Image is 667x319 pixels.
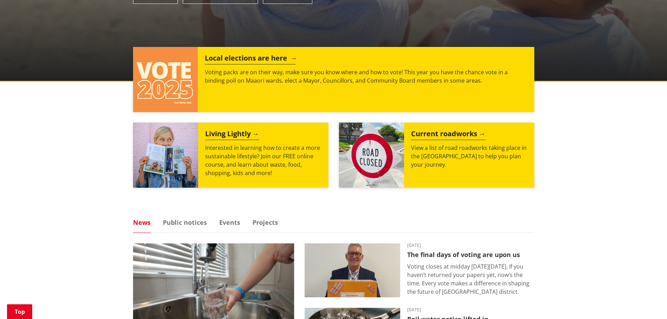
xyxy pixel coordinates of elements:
img: Mainstream Green Workshop Series [133,123,198,188]
h3: The final days of voting are upon us [407,251,534,259]
p: Voting closes at midday [DATE][DATE]. If you haven’t returned your papers yet, now’s the time. Ev... [407,262,534,296]
img: Road closed sign [339,123,404,188]
a: News [133,219,151,226]
time: [DATE] [407,243,534,248]
img: Vote 2025 [133,47,198,112]
p: Voting packs are on their way, make sure you know where and how to vote! This year you have the c... [205,68,527,85]
a: Top [7,304,32,319]
a: Events [219,219,240,226]
iframe: Messenger Launcher [635,290,660,315]
p: Interested in learning how to create a more sustainable lifestyle? Join our FREE online course, a... [205,144,321,177]
time: [DATE] [407,308,534,312]
a: Projects [252,219,278,226]
a: [DATE] The final days of voting are upon us Voting closes at midday [DATE][DATE]. If you haven’t ... [305,243,534,297]
h2: Local elections are here [205,54,296,64]
a: Current roadworks View a list of road roadworks taking place in the [GEOGRAPHIC_DATA] to help you... [339,123,534,188]
h2: Current roadworks [411,130,486,140]
img: Craig Hobbs editorial elections [305,243,400,297]
a: Living Lightly Interested in learning how to create a more sustainable lifestyle? Join our FREE o... [133,123,328,188]
a: Local elections are here Voting packs are on their way, make sure you know where and how to vote!... [133,47,534,112]
p: View a list of road roadworks taking place in the [GEOGRAPHIC_DATA] to help you plan your journey. [411,144,527,169]
a: Public notices [163,219,207,226]
h2: Living Lightly [205,130,259,140]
